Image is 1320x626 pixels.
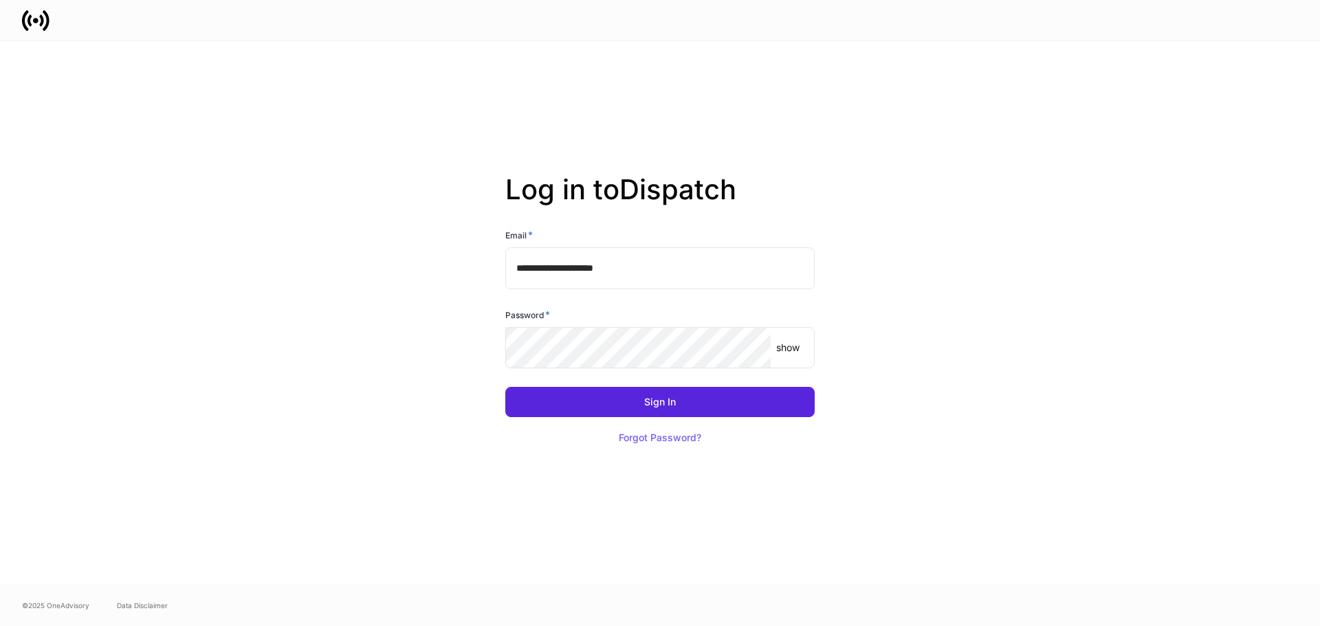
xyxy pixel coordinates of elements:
h6: Email [505,228,533,242]
a: Data Disclaimer [117,600,168,611]
h6: Password [505,308,550,322]
div: Sign In [644,397,676,407]
span: © 2025 OneAdvisory [22,600,89,611]
h2: Log in to Dispatch [505,173,815,228]
button: Forgot Password? [602,423,718,453]
p: show [776,341,800,355]
div: Forgot Password? [619,433,701,443]
button: Sign In [505,387,815,417]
